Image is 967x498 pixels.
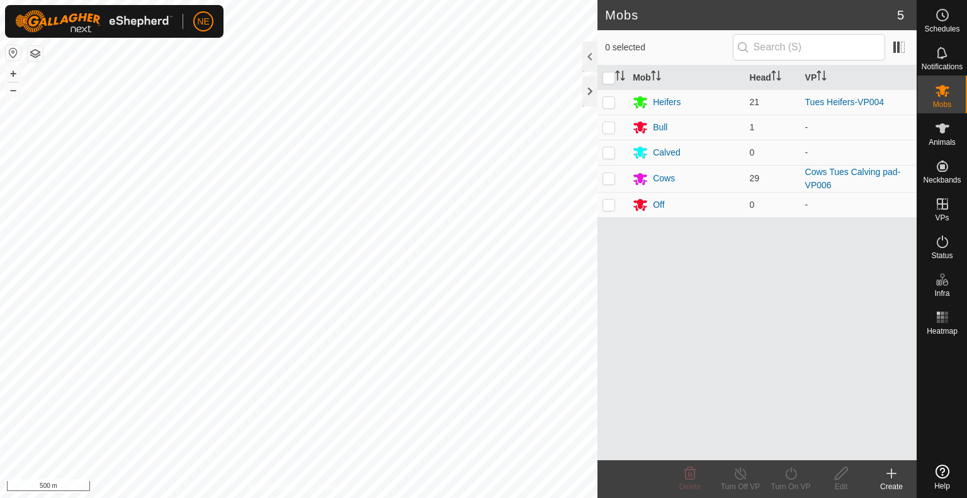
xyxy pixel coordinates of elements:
div: Turn On VP [766,481,816,492]
input: Search (S) [733,34,885,60]
span: Neckbands [923,176,961,184]
img: Gallagher Logo [15,10,172,33]
div: Bull [653,121,667,134]
span: 29 [750,173,760,183]
span: Notifications [922,63,963,71]
a: Tues Heifers-VP004 [805,97,885,107]
td: - [800,140,917,165]
div: Off [653,198,664,212]
span: 1 [750,122,755,132]
th: VP [800,65,917,90]
span: Schedules [924,25,959,33]
div: Heifers [653,96,681,109]
p-sorticon: Activate to sort [651,72,661,82]
th: Head [745,65,800,90]
span: NE [197,15,209,28]
a: Privacy Policy [249,482,297,493]
h2: Mobs [605,8,897,23]
span: 21 [750,97,760,107]
div: Edit [816,481,866,492]
p-sorticon: Activate to sort [817,72,827,82]
span: 0 [750,200,755,210]
p-sorticon: Activate to sort [771,72,781,82]
span: Status [931,252,953,259]
a: Contact Us [311,482,348,493]
span: Animals [929,139,956,146]
td: - [800,115,917,140]
span: Mobs [933,101,951,108]
th: Mob [628,65,744,90]
span: Delete [679,482,701,491]
span: 0 selected [605,41,732,54]
button: + [6,66,21,81]
span: 0 [750,147,755,157]
td: - [800,192,917,217]
span: VPs [935,214,949,222]
div: Create [866,481,917,492]
button: Reset Map [6,45,21,60]
a: Cows Tues Calving pad-VP006 [805,167,901,190]
span: 5 [897,6,904,25]
div: Cows [653,172,675,185]
span: Heatmap [927,327,958,335]
a: Help [917,460,967,495]
button: – [6,82,21,98]
p-sorticon: Activate to sort [615,72,625,82]
span: Help [934,482,950,490]
button: Map Layers [28,46,43,61]
div: Calved [653,146,681,159]
span: Infra [934,290,949,297]
div: Turn Off VP [715,481,766,492]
